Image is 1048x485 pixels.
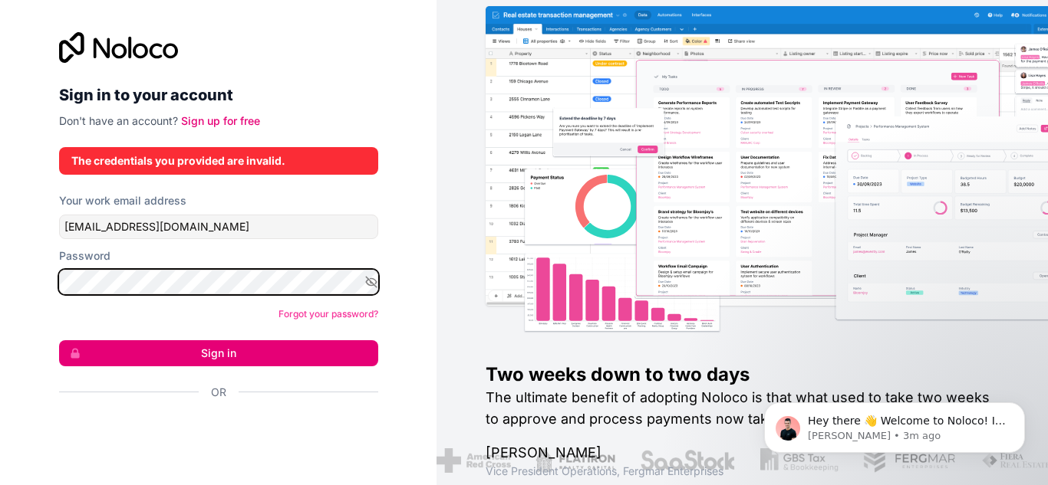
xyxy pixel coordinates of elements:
h2: Sign in to your account [59,81,378,109]
label: Your work email address [59,193,186,208]
div: The credentials you provided are invalid. [71,153,366,169]
button: Sign in [59,340,378,366]
input: Password [59,270,378,294]
label: Password [59,248,110,264]
a: Sign up for free [181,114,260,127]
span: Or [211,385,226,400]
h1: Vice President Operations , Fergmar Enterprises [486,464,999,479]
iframe: Google ile Oturum Açma Düğmesi [51,417,374,451]
a: Forgot your password? [278,308,378,320]
img: /assets/american-red-cross-BAupjrZR.png [436,448,510,473]
h1: [PERSON_NAME] [486,442,999,464]
span: Don't have an account? [59,114,178,127]
input: Email address [59,215,378,239]
iframe: Intercom notifications message [741,370,1048,477]
h1: Two weeks down to two days [486,362,999,387]
h2: The ultimate benefit of adopting Noloco is that what used to take two weeks to approve and proces... [486,387,999,430]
